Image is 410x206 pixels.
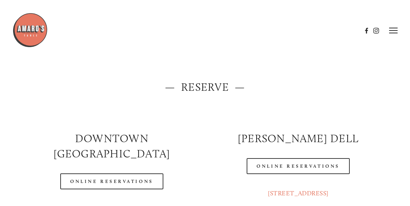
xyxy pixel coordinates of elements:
a: Online Reservations [60,173,163,189]
a: [STREET_ADDRESS] [268,189,328,197]
h2: — Reserve — [24,79,385,95]
a: Online Reservations [247,158,349,174]
h2: [PERSON_NAME] DELL [211,131,386,146]
img: Amaro's Table [12,12,48,48]
h2: Downtown [GEOGRAPHIC_DATA] [24,131,199,161]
